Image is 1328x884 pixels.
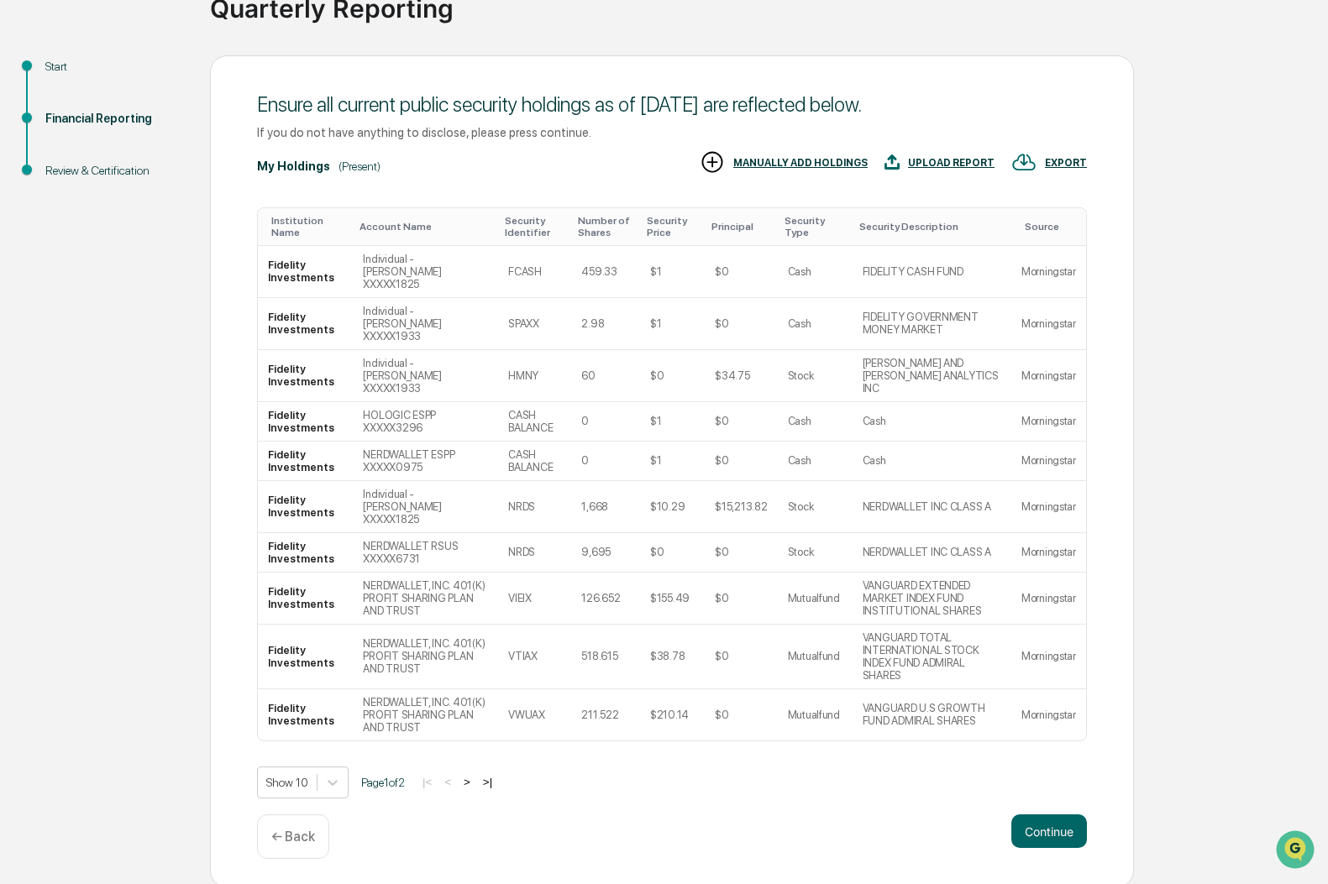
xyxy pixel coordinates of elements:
[778,402,853,442] td: Cash
[571,442,640,481] td: 0
[1011,625,1086,689] td: Morningstar
[640,350,705,402] td: $0
[498,533,571,573] td: NRDS
[859,221,1005,233] div: Toggle SortBy
[705,533,777,573] td: $0
[640,246,705,298] td: $1
[17,128,47,159] img: 1746055101610-c473b297-6a78-478c-a979-82029cc54cd1
[853,689,1011,740] td: VANGUARD U.S GROWTH FUND ADMIRAL SHARES
[353,573,498,625] td: NERDWALLET, INC. 401(K) PROFIT SHARING PLAN AND TRUST
[733,157,868,169] div: MANUALLY ADD HOLDINGS
[1011,689,1086,740] td: Morningstar
[361,776,405,789] span: Page 1 of 2
[853,533,1011,573] td: NERDWALLET INC CLASS A
[705,298,777,350] td: $0
[459,775,475,789] button: >
[571,402,640,442] td: 0
[640,533,705,573] td: $0
[139,212,208,228] span: Attestations
[45,58,183,76] div: Start
[853,442,1011,481] td: Cash
[258,402,353,442] td: Fidelity Investments
[498,625,571,689] td: VTIAX
[853,350,1011,402] td: [PERSON_NAME] AND [PERSON_NAME] ANALYTICS INC
[258,298,353,350] td: Fidelity Investments
[853,625,1011,689] td: VANGUARD TOTAL INTERNATIONAL STOCK INDEX FUND ADMIRAL SHARES
[853,298,1011,350] td: FIDELITY GOVERNMENT MONEY MARKET
[498,350,571,402] td: HMNY
[705,350,777,402] td: $34.75
[339,160,381,173] div: (Present)
[578,215,633,238] div: Toggle SortBy
[1045,157,1087,169] div: EXPORT
[705,246,777,298] td: $0
[705,625,777,689] td: $0
[498,246,571,298] td: FCASH
[853,246,1011,298] td: FIDELITY CASH FUND
[258,689,353,740] td: Fidelity Investments
[1274,829,1320,874] iframe: Open customer support
[705,481,777,533] td: $15,213.82
[353,442,498,481] td: NERDWALLET ESPP XXXXX0975
[1011,533,1086,573] td: Morningstar
[353,298,498,350] td: Individual - [PERSON_NAME] XXXXX1933
[353,533,498,573] td: NERDWALLET RSUS XXXXX6731
[498,481,571,533] td: NRDS
[1011,149,1037,175] img: EXPORT
[640,298,705,350] td: $1
[258,481,353,533] td: Fidelity Investments
[647,215,698,238] div: Toggle SortBy
[705,573,777,625] td: $0
[705,442,777,481] td: $0
[34,243,106,260] span: Data Lookup
[1011,573,1086,625] td: Morningstar
[17,245,30,259] div: 🔎
[258,246,353,298] td: Fidelity Investments
[57,128,276,145] div: Start new chat
[115,205,215,235] a: 🗄️Attestations
[257,125,1087,139] div: If you do not have anything to disclose, please press continue.
[1011,298,1086,350] td: Morningstar
[785,215,846,238] div: Toggle SortBy
[700,149,725,175] img: MANUALLY ADD HOLDINGS
[498,402,571,442] td: CASH BALANCE
[908,157,995,169] div: UPLOAD REPORT
[353,402,498,442] td: HOLOGIC ESPP XXXXX3296
[271,829,315,845] p: ← Back
[353,689,498,740] td: NERDWALLET, INC. 401(K) PROFIT SHARING PLAN AND TRUST
[778,625,853,689] td: Mutualfund
[1011,481,1086,533] td: Morningstar
[640,573,705,625] td: $155.49
[711,221,770,233] div: Toggle SortBy
[478,775,497,789] button: >|
[118,284,203,297] a: Powered byPylon
[884,149,900,175] img: UPLOAD REPORT
[640,689,705,740] td: $210.14
[257,160,330,173] div: My Holdings
[353,350,498,402] td: Individual - [PERSON_NAME] XXXXX1933
[571,481,640,533] td: 1,668
[640,402,705,442] td: $1
[360,221,491,233] div: Toggle SortBy
[498,689,571,740] td: VWUAX
[10,237,113,267] a: 🔎Data Lookup
[640,481,705,533] td: $10.29
[778,350,853,402] td: Stock
[505,215,564,238] div: Toggle SortBy
[571,625,640,689] td: 518.615
[571,246,640,298] td: 459.33
[571,689,640,740] td: 211.522
[439,775,456,789] button: <
[258,573,353,625] td: Fidelity Investments
[498,573,571,625] td: VIEIX
[45,110,183,128] div: Financial Reporting
[640,442,705,481] td: $1
[258,350,353,402] td: Fidelity Investments
[353,481,498,533] td: Individual - [PERSON_NAME] XXXXX1825
[571,298,640,350] td: 2.98
[167,285,203,297] span: Pylon
[778,573,853,625] td: Mutualfund
[258,442,353,481] td: Fidelity Investments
